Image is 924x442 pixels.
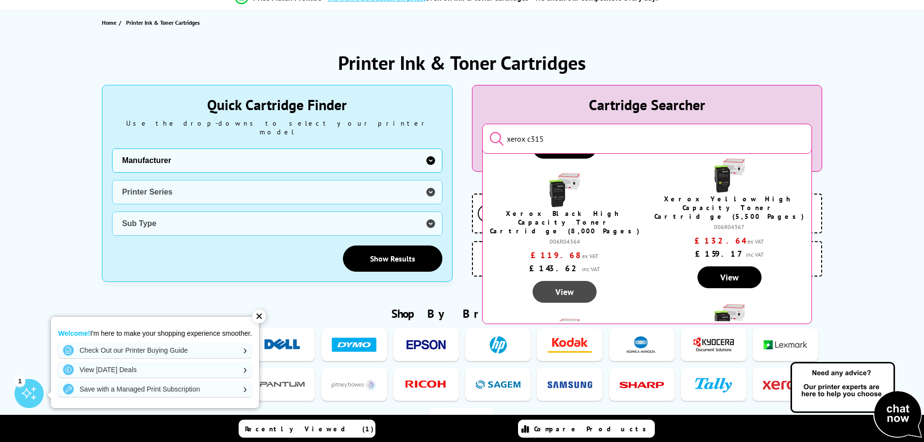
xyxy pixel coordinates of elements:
img: Dell [260,336,305,354]
img: Pitney Bowes [332,376,376,393]
img: Ricoh [404,376,448,393]
a: Check Out our Printer Buying Guide [58,343,252,358]
a: Recently Viewed (1) [239,420,375,438]
img: Samsung [548,376,592,393]
p: I'm here to make your shopping experience smoother. [58,329,252,338]
img: Kyocera [691,336,736,354]
span: inc VAT [582,265,600,273]
div: Cartridge Searcher [482,95,812,114]
img: Kodak [548,336,592,354]
strong: Welcome! [58,329,90,337]
span: ex VAT [582,252,599,260]
input: Start typing the cartridge or printer's name... [482,124,812,154]
h1: Printer Ink & Toner Cartridges [338,50,586,75]
img: Xerox-006R04358-Magenta-Standard-Small.gif [713,304,746,338]
a: View [DATE] Deals [58,362,252,377]
img: Epson [404,336,448,354]
span: Compare Products [534,425,651,433]
a: View [533,281,597,303]
a: Save with a Managed Print Subscription [58,381,252,397]
a: Home [102,17,119,28]
img: Xerox-006R04367-Yellow-HC-Small.gif [713,159,746,193]
img: Sharp [619,376,664,393]
div: ✕ [252,310,266,323]
img: Xerox-006R04357-Cyan-Standard-Small.gif [548,319,582,353]
img: Xerox-006R04364-Black-HC-Small.gif [548,173,582,207]
img: Konica Minolta [619,336,664,354]
a: View [697,266,762,288]
span: £143.62 [529,263,580,274]
div: Use the drop-downs to select your printer model [112,119,442,136]
img: HP [476,336,520,354]
a: Xerox Black High Capacity Toner Cartridge (8,000 Pages) [490,209,640,235]
img: Pantum [260,376,305,393]
img: Tally [691,376,736,393]
span: inc VAT [746,251,764,258]
img: Lexmark [763,336,808,354]
a: Compare Products [518,420,655,438]
div: 006R04364 [490,238,640,245]
a: Show Results [343,246,442,272]
span: £132.64 [695,235,745,246]
h2: Shop By Brand [102,306,823,321]
img: Xerox [763,376,808,393]
span: Recently Viewed (1) [245,425,374,433]
div: 1 [15,376,25,386]
img: Sagem [476,376,520,393]
div: Quick Cartridge Finder [112,95,442,114]
span: £159.17 [695,248,744,259]
img: Dymo [332,336,376,354]
span: £119.68 [531,250,580,261]
div: 006R04367 [654,223,804,230]
span: ex VAT [747,238,764,245]
span: Printer Ink & Toner Cartridges [126,19,200,26]
div: Why buy from us? [472,179,823,189]
a: Xerox Yellow High Capacity Toner Cartridge (5,500 Pages) [654,195,804,221]
img: Open Live Chat window [788,360,924,440]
